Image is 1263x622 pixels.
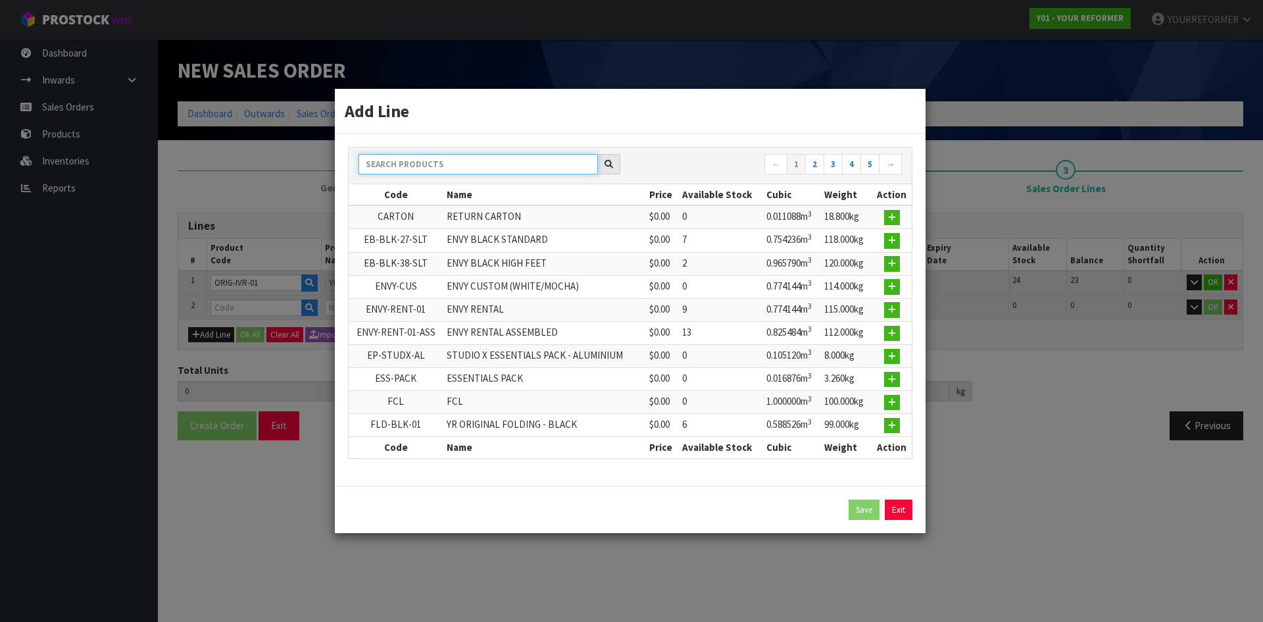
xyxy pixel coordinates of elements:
sup: 3 [808,371,812,380]
a: → [879,154,902,175]
td: 0.754236m [763,229,820,252]
td: STUDIO X ESSENTIALS PACK - ALUMINIUM [443,345,646,368]
td: 0.774144m [763,275,820,298]
td: 13 [679,321,763,344]
td: $0.00 [646,414,679,437]
nav: Page navigation [640,154,902,177]
td: 8.000kg [821,345,872,368]
a: 3 [824,154,843,175]
th: Code [349,184,443,205]
td: FCL [443,391,646,414]
td: 0 [679,275,763,298]
td: 0.105120m [763,345,820,368]
td: EB-BLK-27-SLT [349,229,443,252]
td: 1.000000m [763,391,820,414]
th: Name [443,437,646,458]
th: Code [349,437,443,458]
td: $0.00 [646,298,679,321]
td: 2 [679,252,763,275]
td: RETURN CARTON [443,205,646,229]
td: $0.00 [646,275,679,298]
sup: 3 [808,324,812,334]
th: Price [646,184,679,205]
td: ENVY RENTAL ASSEMBLED [443,321,646,344]
td: ENVY CUSTOM (WHITE/MOCHA) [443,275,646,298]
td: $0.00 [646,345,679,368]
td: 0.825484m [763,321,820,344]
th: Price [646,437,679,458]
td: 114.000kg [821,275,872,298]
th: Weight [821,184,872,205]
td: 6 [679,414,763,437]
td: FLD-BLK-01 [349,414,443,437]
input: Search products [359,154,598,174]
a: 2 [805,154,824,175]
td: 0 [679,391,763,414]
td: $0.00 [646,252,679,275]
td: 112.000kg [821,321,872,344]
td: 0.011088m [763,205,820,229]
th: Cubic [763,184,820,205]
td: 118.000kg [821,229,872,252]
th: Name [443,184,646,205]
td: 120.000kg [821,252,872,275]
sup: 3 [808,417,812,427]
td: ENVY-CUS [349,275,443,298]
td: 0 [679,205,763,229]
td: 0.965790m [763,252,820,275]
th: Weight [821,437,872,458]
td: FCL [349,391,443,414]
sup: 3 [808,255,812,265]
td: 3.260kg [821,368,872,391]
td: ENVY-RENT-01 [349,298,443,321]
a: ← [764,154,787,175]
td: EB-BLK-38-SLT [349,252,443,275]
sup: 3 [808,348,812,357]
td: $0.00 [646,205,679,229]
th: Available Stock [679,437,763,458]
td: 0.016876m [763,368,820,391]
th: Available Stock [679,184,763,205]
a: Exit [885,500,912,521]
td: ESSENTIALS PACK [443,368,646,391]
td: 0 [679,345,763,368]
sup: 3 [808,278,812,288]
td: ENVY-RENT-01-ASS [349,321,443,344]
td: 9 [679,298,763,321]
a: 1 [787,154,806,175]
td: 115.000kg [821,298,872,321]
td: 0.588526m [763,414,820,437]
a: 5 [860,154,879,175]
h3: Add Line [345,99,916,123]
sup: 3 [808,209,812,219]
td: 99.000kg [821,414,872,437]
td: YR ORIGINAL FOLDING - BLACK [443,414,646,437]
td: 0 [679,368,763,391]
a: 4 [842,154,861,175]
td: $0.00 [646,321,679,344]
td: 100.000kg [821,391,872,414]
td: CARTON [349,205,443,229]
sup: 3 [808,232,812,242]
td: $0.00 [646,368,679,391]
td: ENVY BLACK HIGH FEET [443,252,646,275]
td: EP-STUDX-AL [349,345,443,368]
th: Cubic [763,437,820,458]
td: $0.00 [646,391,679,414]
td: 7 [679,229,763,252]
td: ESS-PACK [349,368,443,391]
button: Save [849,500,879,521]
sup: 3 [808,301,812,311]
sup: 3 [808,394,812,403]
td: 18.800kg [821,205,872,229]
th: Action [872,437,912,458]
th: Action [872,184,912,205]
td: ENVY RENTAL [443,298,646,321]
td: ENVY BLACK STANDARD [443,229,646,252]
td: 0.774144m [763,298,820,321]
td: $0.00 [646,229,679,252]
